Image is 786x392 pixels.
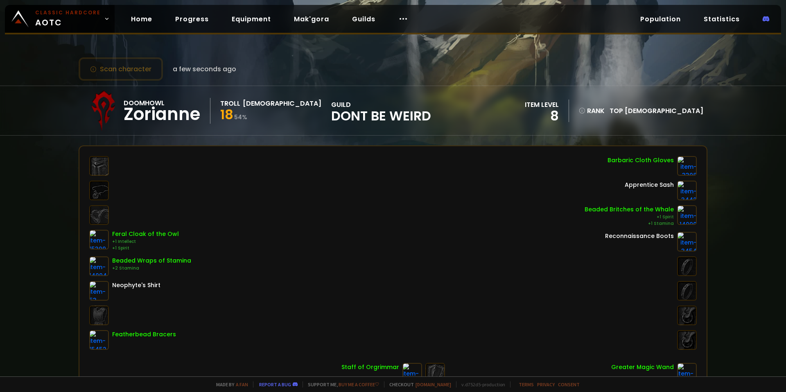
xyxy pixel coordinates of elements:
div: [DEMOGRAPHIC_DATA] [243,98,321,109]
div: +1 Spirit [112,245,179,252]
div: Staff of Orgrimmar [341,363,399,372]
div: Barbaric Cloth Gloves [608,156,674,165]
img: item-15444 [402,363,422,383]
small: 54 % [234,113,247,121]
div: Reconnaissance Boots [605,232,674,240]
button: Scan character [79,57,163,81]
div: Zorianne [124,108,200,120]
img: item-3454 [677,232,697,252]
div: Apprentice Sash [625,181,674,189]
div: guild [331,100,431,122]
span: 18 [220,105,233,124]
img: item-14094 [89,256,109,276]
a: Home [124,11,159,27]
a: Population [634,11,687,27]
img: item-15452 [89,330,109,350]
div: Troll [220,98,240,109]
a: Buy me a coffee [339,381,379,387]
a: Equipment [225,11,278,27]
a: Privacy [537,381,555,387]
span: Made by [211,381,248,387]
div: +1 Spirit [585,214,674,220]
span: Checkout [384,381,451,387]
div: 8 [525,110,559,122]
img: item-11288 [677,363,697,383]
a: [DOMAIN_NAME] [416,381,451,387]
a: a fan [236,381,248,387]
div: item level [525,100,559,110]
div: Top [610,106,703,116]
a: Mak'gora [287,11,336,27]
a: Report a bug [259,381,291,387]
span: AOTC [35,9,101,29]
span: Support me, [303,381,379,387]
small: Classic Hardcore [35,9,101,16]
div: Beaded Britches of the Whale [585,205,674,214]
div: +1 Intellect [112,238,179,245]
img: item-3442 [677,181,697,200]
span: [DEMOGRAPHIC_DATA] [625,106,703,116]
img: item-15309 [89,230,109,249]
a: Consent [558,381,580,387]
div: Doomhowl [124,98,200,108]
div: Greater Magic Wand [611,363,674,372]
img: item-14090 [677,205,697,225]
a: Classic HardcoreAOTC [5,5,115,33]
div: +2 Stamina [112,265,191,272]
div: Neophyte's Shirt [112,281,160,290]
div: Feral Cloak of the Owl [112,230,179,238]
span: Dont Be Weird [331,110,431,122]
span: a few seconds ago [173,64,236,74]
div: Beaded Wraps of Stamina [112,256,191,265]
div: +1 Stamina [585,220,674,227]
a: Guilds [346,11,382,27]
img: item-53 [89,281,109,301]
span: v. d752d5 - production [456,381,505,387]
a: Statistics [697,11,746,27]
a: Progress [169,11,215,27]
a: Terms [519,381,534,387]
div: Featherbead Bracers [112,330,176,339]
div: rank [579,106,605,116]
img: item-3308 [677,156,697,176]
